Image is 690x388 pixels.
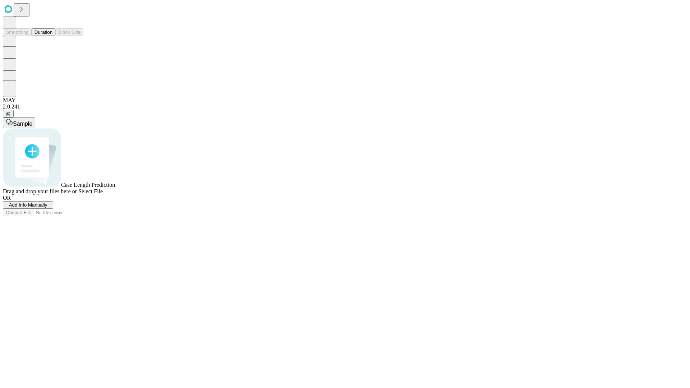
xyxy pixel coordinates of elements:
[61,182,115,188] span: Case Length Prediction
[32,28,55,36] button: Duration
[78,188,103,194] span: Select File
[13,121,32,127] span: Sample
[3,110,14,117] button: @
[3,103,687,110] div: 2.0.241
[3,97,687,103] div: MAY
[55,28,83,36] button: Block Size
[6,111,11,116] span: @
[9,202,47,208] span: Add Info Manually
[3,188,77,194] span: Drag and drop your files here or
[3,201,53,209] button: Add Info Manually
[3,28,32,36] button: Smoothing
[3,117,35,128] button: Sample
[3,195,11,201] span: OR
